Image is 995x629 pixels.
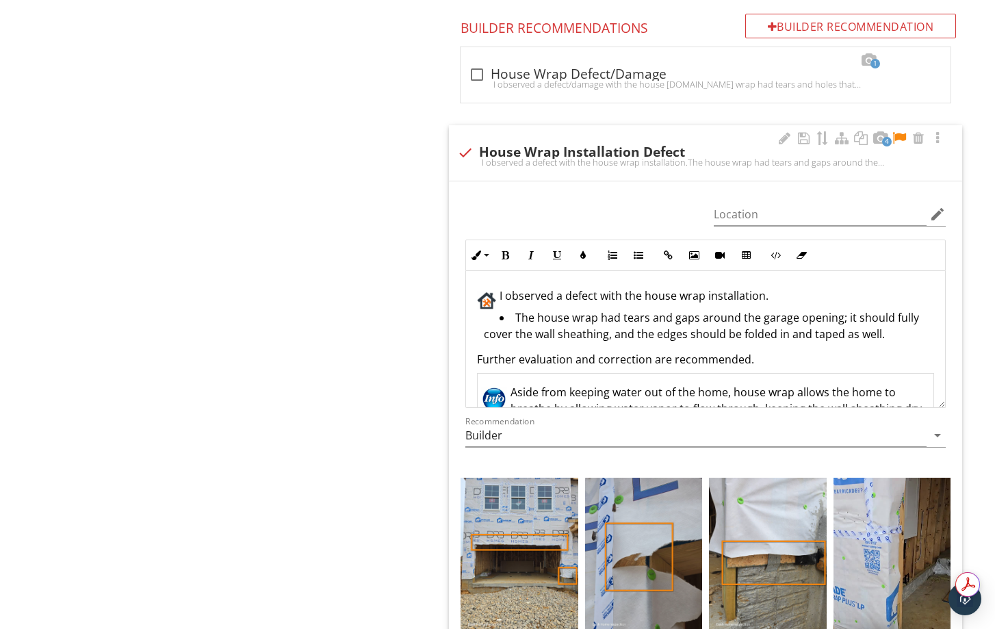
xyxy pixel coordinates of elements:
[469,79,942,90] div: I observed a defect/damage with the house [DOMAIN_NAME] wrap had tears and holes that needed to b...
[681,242,707,268] button: Insert Image (Ctrl+P)
[929,206,946,222] i: edit
[477,291,496,310] img: !repairs_2_icon.png
[477,351,934,368] p: Further evaluation and correction are recommended.
[492,242,518,268] button: Bold (Ctrl+B)
[882,137,892,146] span: 4
[733,242,759,268] button: Insert Table
[745,14,957,38] div: Builder Recommendation
[466,271,945,576] div: To enrich screen reader interactions, please activate Accessibility in Grammarly extension settings
[655,242,681,268] button: Insert Link (Ctrl+K)
[625,242,651,268] button: Unordered List
[465,424,927,447] input: Recommendation
[484,309,934,346] li: The house wrap had tears and gaps around the garage opening; it should fully cover the wall sheat...
[788,242,814,268] button: Clear Formatting
[948,582,981,615] div: Open Intercom Messenger
[457,157,954,168] div: I observed a defect with the house wrap installation.The house wrap had tears and gaps around the...
[478,373,934,444] td: Aside from keeping water out of the home, house wrap allows the home to breathe by allowing water...
[707,242,733,268] button: Insert Video
[481,387,507,413] img: !info_logo.jpg
[762,242,788,268] button: Code View
[477,287,934,304] p: I observed a defect with the house wrap installation.
[714,203,927,226] input: Location
[870,59,880,68] span: 1
[570,242,596,268] button: Colors
[466,242,492,268] button: Inline Style
[929,427,946,444] i: arrow_drop_down
[461,14,956,37] h4: Builder Recommendations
